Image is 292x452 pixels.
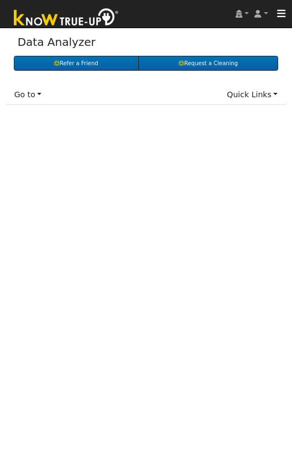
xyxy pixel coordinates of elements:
[6,85,50,105] a: Go to
[8,6,124,31] img: Know True-Up
[271,6,292,22] button: Toggle navigation
[18,35,96,49] a: Data Analyzer
[218,85,286,105] a: Quick Links
[14,56,139,71] a: Refer a Friend
[138,56,279,71] a: Request a Cleaning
